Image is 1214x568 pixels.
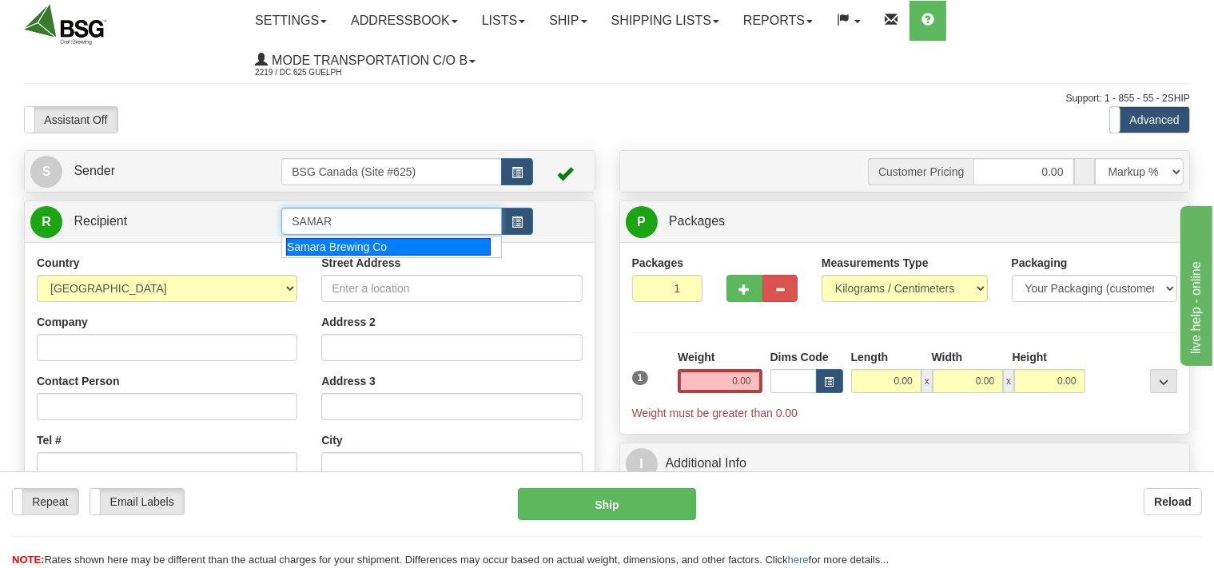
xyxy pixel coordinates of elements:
label: Width [932,349,963,365]
div: live help - online [12,10,148,29]
label: Address 3 [321,373,376,389]
span: R [30,206,62,238]
label: Assistant Off [25,107,117,133]
a: Settings [243,1,339,41]
iframe: chat widget [1177,202,1212,365]
span: 2219 / DC 625 Guelph [255,65,375,81]
span: I [626,448,658,480]
input: Sender Id [281,158,501,185]
a: S Sender [30,155,281,188]
label: Weight [678,349,714,365]
a: Reports [731,1,825,41]
label: Packaging [1012,255,1068,271]
a: P Packages [626,205,1184,238]
a: Addressbook [339,1,470,41]
div: Support: 1 - 855 - 55 - 2SHIP [24,92,1190,105]
a: here [788,554,809,566]
span: Customer Pricing [868,158,973,185]
label: Country [37,255,80,271]
label: Length [851,349,889,365]
span: Weight must be greater than 0.00 [632,407,798,419]
label: Street Address [321,255,400,271]
label: Company [37,314,88,330]
span: 1 [632,371,649,385]
div: Samara Brewing Co [286,238,491,256]
label: Measurements Type [822,255,929,271]
label: Address 2 [321,314,376,330]
img: logo2219.jpg [24,4,106,45]
button: Reload [1144,488,1202,515]
label: Contact Person [37,373,119,389]
input: Recipient Id [281,208,501,235]
label: Email Labels [90,489,184,514]
a: IAdditional Info [626,447,1184,480]
a: Mode Transportation c/o B 2219 / DC 625 Guelph [243,41,488,81]
label: Height [1013,349,1048,365]
label: City [321,432,342,448]
span: x [1003,369,1014,393]
div: ... [1150,369,1177,393]
span: P [626,206,658,238]
a: Shipping lists [599,1,731,41]
label: Dims Code [770,349,829,365]
b: Reload [1154,495,1192,508]
button: Ship [518,488,696,520]
span: x [921,369,933,393]
span: Recipient [74,214,127,228]
a: Lists [470,1,537,41]
span: Mode Transportation c/o B [268,54,468,67]
span: S [30,156,62,188]
span: Sender [74,164,115,177]
input: Enter a location [321,275,582,302]
a: R Recipient [30,205,253,238]
label: Packages [632,255,684,271]
label: Repeat [13,489,78,514]
span: NOTE: [12,554,44,566]
a: Ship [537,1,599,41]
span: Packages [669,214,725,228]
label: Tel # [37,432,62,448]
label: Advanced [1110,107,1189,133]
